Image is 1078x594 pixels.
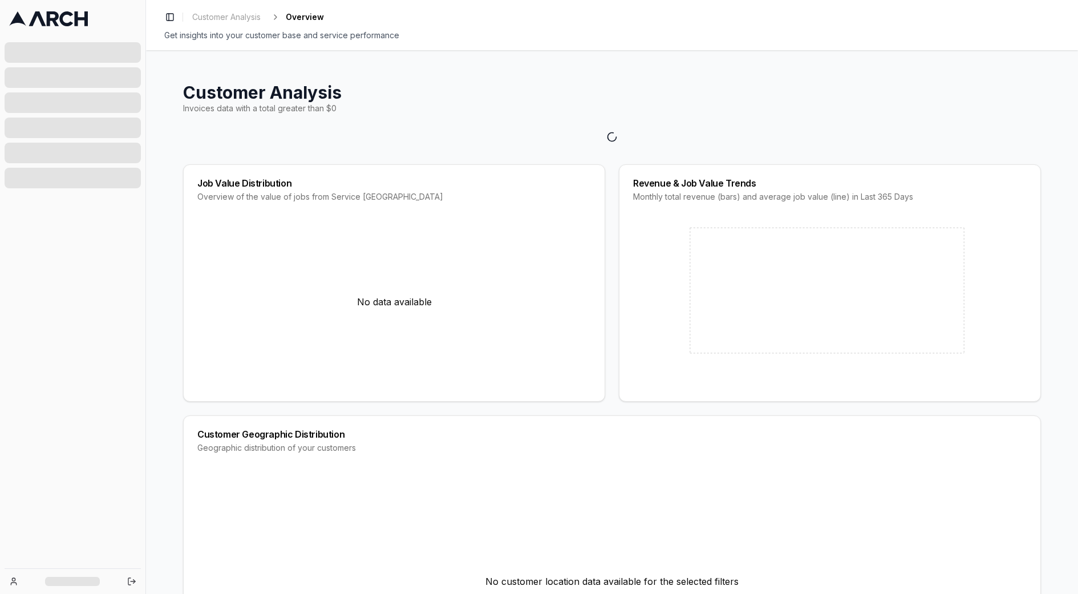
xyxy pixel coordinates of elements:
[164,30,1060,41] div: Get insights into your customer base and service performance
[192,11,261,23] span: Customer Analysis
[197,179,591,188] div: Job Value Distribution
[633,191,1027,203] div: Monthly total revenue (bars) and average job value (line) in Last 365 Days
[188,9,265,25] a: Customer Analysis
[197,442,1027,454] div: Geographic distribution of your customers
[188,9,324,25] nav: breadcrumb
[197,430,1027,439] div: Customer Geographic Distribution
[124,573,140,589] button: Log out
[633,179,1027,188] div: Revenue & Job Value Trends
[197,191,591,203] div: Overview of the value of jobs from Service [GEOGRAPHIC_DATA]
[286,11,324,23] span: Overview
[197,216,591,387] div: No data available
[183,103,1041,114] div: Invoices data with a total greater than $0
[183,82,1041,103] h1: Customer Analysis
